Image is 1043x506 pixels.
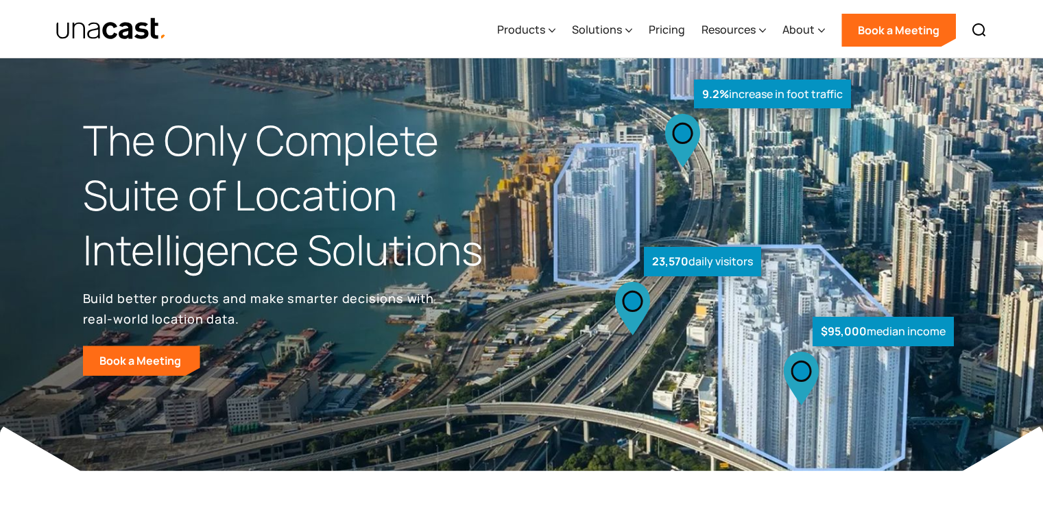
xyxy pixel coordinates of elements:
a: Pricing [649,2,685,58]
div: Solutions [572,2,632,58]
strong: 23,570 [652,254,688,269]
div: median income [813,317,954,346]
h1: The Only Complete Suite of Location Intelligence Solutions [83,113,522,277]
div: Solutions [572,21,622,38]
a: Book a Meeting [83,346,200,376]
div: Products [497,2,555,58]
strong: 9.2% [702,86,729,101]
strong: $95,000 [821,324,867,339]
img: Search icon [971,22,987,38]
div: Products [497,21,545,38]
p: Build better products and make smarter decisions with real-world location data. [83,288,440,329]
div: Resources [702,21,756,38]
div: About [782,21,815,38]
div: Resources [702,2,766,58]
div: About [782,2,825,58]
img: Unacast text logo [56,17,167,41]
a: Book a Meeting [841,14,956,47]
div: increase in foot traffic [694,80,851,109]
div: daily visitors [644,247,761,276]
a: home [56,17,167,41]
